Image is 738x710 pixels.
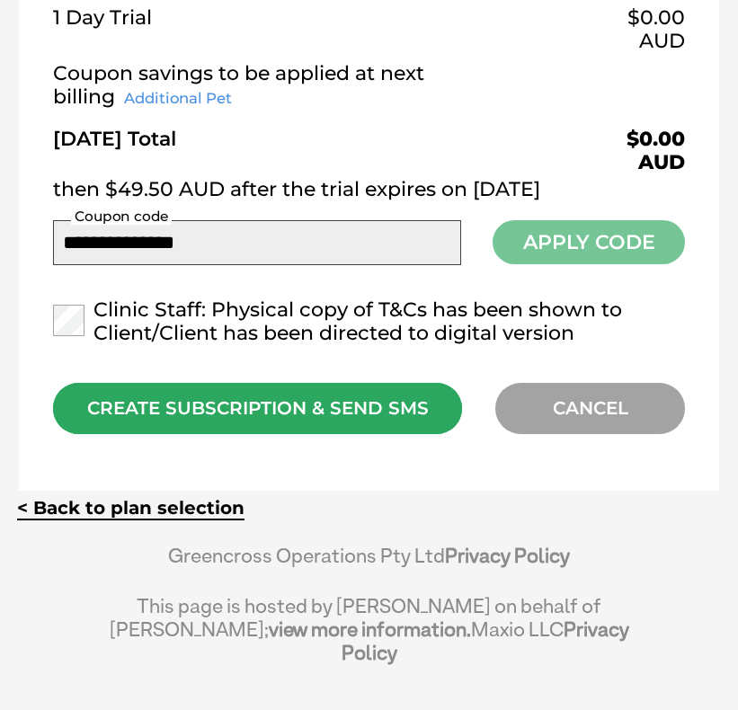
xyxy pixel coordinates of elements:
input: Clinic Staff: Physical copy of T&Cs has been shown to Client/Client has been directed to digital ... [53,305,84,336]
label: Clinic Staff: Physical copy of T&Cs has been shown to Client/Client has been directed to digital ... [53,298,685,345]
td: Coupon savings to be applied at next billing [53,58,575,113]
div: This page is hosted by [PERSON_NAME] on behalf of [PERSON_NAME]; Maxio LLC [109,585,629,664]
td: 1 Day Trial [53,2,575,58]
div: CREATE SUBSCRIPTION & SEND SMS [53,383,462,434]
td: $0.00 AUD [575,113,685,174]
a: Privacy Policy [342,617,629,664]
a: view more information. [269,617,471,641]
span: Additional Pet [115,86,241,111]
a: < Back to plan selection [17,497,245,519]
td: then $49.50 AUD after the trial expires on [DATE] [53,173,685,206]
button: Apply Code [493,220,685,264]
td: [DATE] Total [53,113,575,174]
div: CANCEL [495,383,685,434]
td: $0.00 AUD [575,2,685,58]
div: Greencross Operations Pty Ltd [109,544,629,585]
a: Privacy Policy [445,544,570,567]
label: Coupon code [71,209,172,225]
